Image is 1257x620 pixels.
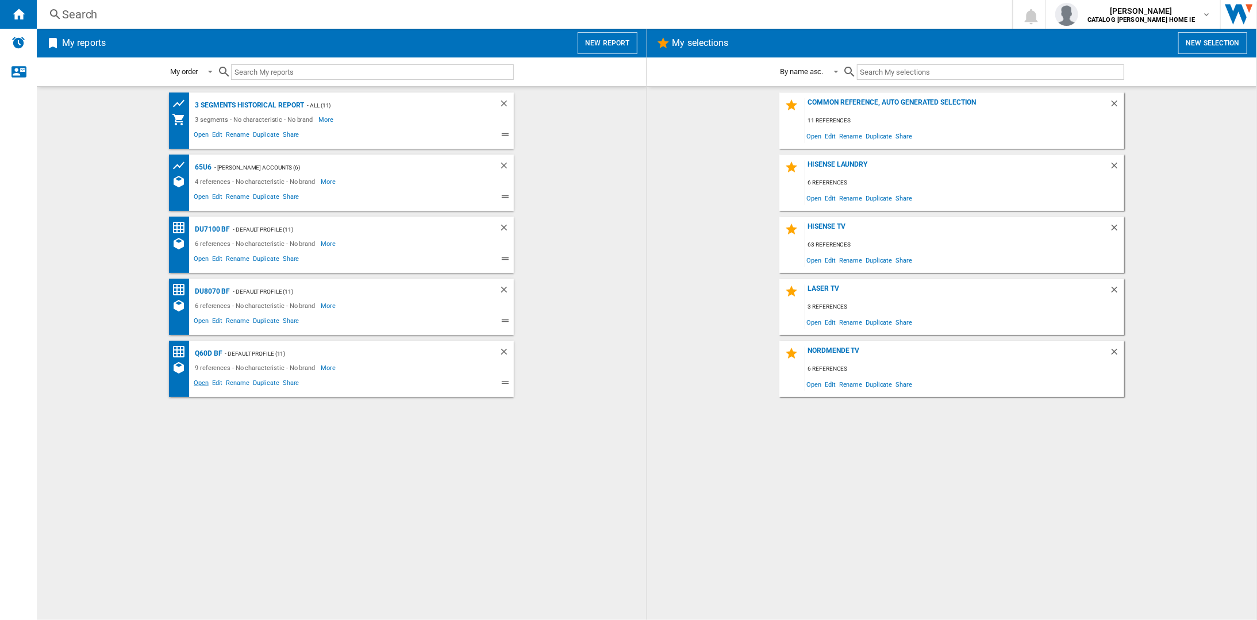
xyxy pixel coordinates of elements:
[837,190,864,206] span: Rename
[192,98,304,113] div: 3 segments Historical Report
[224,191,251,205] span: Rename
[230,222,476,237] div: - Default profile (11)
[805,114,1124,128] div: 11 references
[321,237,337,251] span: More
[1055,3,1078,26] img: profile.jpg
[192,237,321,251] div: 6 references - No characteristic - No brand
[170,67,198,76] div: My order
[230,284,476,299] div: - Default profile (11)
[894,190,914,206] span: Share
[224,315,251,329] span: Rename
[210,253,225,267] span: Edit
[823,252,837,268] span: Edit
[805,160,1109,176] div: Hisense Laundry
[192,346,222,361] div: Q60D BF
[864,252,894,268] span: Duplicate
[210,129,225,143] span: Edit
[212,160,476,175] div: - [PERSON_NAME] Accounts (6)
[1087,16,1195,24] b: CATALOG [PERSON_NAME] HOME IE
[805,362,1124,376] div: 6 references
[192,222,230,237] div: DU7100 BF
[318,113,335,126] span: More
[62,6,982,22] div: Search
[864,314,894,330] span: Duplicate
[192,175,321,188] div: 4 references - No characteristic - No brand
[1109,98,1124,114] div: Delete
[499,98,514,113] div: Delete
[172,299,192,313] div: References
[172,159,192,173] div: Product prices grid
[192,191,210,205] span: Open
[894,252,914,268] span: Share
[172,345,192,359] div: Price Matrix
[251,253,281,267] span: Duplicate
[864,190,894,206] span: Duplicate
[499,222,514,237] div: Delete
[192,315,210,329] span: Open
[805,346,1109,362] div: NordMende TV
[224,129,251,143] span: Rename
[192,361,321,375] div: 9 references - No characteristic - No brand
[192,253,210,267] span: Open
[864,128,894,144] span: Duplicate
[805,238,1124,252] div: 63 references
[251,315,281,329] span: Duplicate
[60,32,108,54] h2: My reports
[1087,5,1195,17] span: [PERSON_NAME]
[11,36,25,49] img: alerts-logo.svg
[192,284,230,299] div: DU8070 BF
[1109,160,1124,176] div: Delete
[805,222,1109,238] div: Hisense TV
[837,252,864,268] span: Rename
[172,113,192,126] div: My Assortment
[281,191,301,205] span: Share
[857,64,1124,80] input: Search My selections
[823,190,837,206] span: Edit
[304,98,476,113] div: - All (11)
[172,221,192,235] div: Price Matrix
[1109,284,1124,300] div: Delete
[251,191,281,205] span: Duplicate
[837,376,864,392] span: Rename
[281,315,301,329] span: Share
[224,378,251,391] span: Rename
[894,376,914,392] span: Share
[578,32,637,54] button: New report
[805,128,824,144] span: Open
[864,376,894,392] span: Duplicate
[805,314,824,330] span: Open
[192,129,210,143] span: Open
[805,176,1124,190] div: 6 references
[1109,346,1124,362] div: Delete
[172,237,192,251] div: References
[172,283,192,297] div: Price Matrix
[172,361,192,375] div: References
[210,191,225,205] span: Edit
[222,346,476,361] div: - Default profile (11)
[499,284,514,299] div: Delete
[281,378,301,391] span: Share
[781,67,824,76] div: By name asc.
[251,129,281,143] span: Duplicate
[805,376,824,392] span: Open
[210,378,225,391] span: Edit
[499,160,514,175] div: Delete
[172,175,192,188] div: References
[823,314,837,330] span: Edit
[321,299,337,313] span: More
[1178,32,1247,54] button: New selection
[210,315,225,329] span: Edit
[281,253,301,267] span: Share
[499,346,514,361] div: Delete
[251,378,281,391] span: Duplicate
[805,190,824,206] span: Open
[670,32,731,54] h2: My selections
[837,128,864,144] span: Rename
[805,252,824,268] span: Open
[321,361,337,375] span: More
[281,129,301,143] span: Share
[837,314,864,330] span: Rename
[805,300,1124,314] div: 3 references
[1109,222,1124,238] div: Delete
[172,97,192,111] div: Product prices grid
